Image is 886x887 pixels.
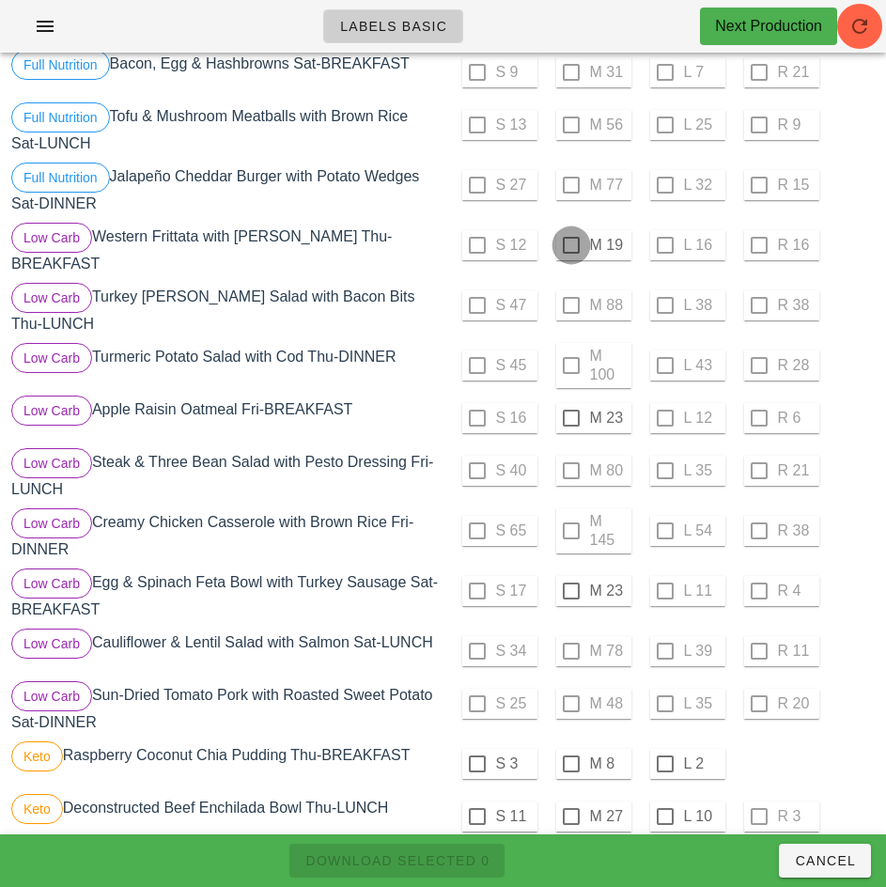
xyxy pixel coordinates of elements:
[8,159,443,219] div: Jalapeño Cheddar Burger with Potato Wedges Sat-DINNER
[8,565,443,625] div: Egg & Spinach Feta Bowl with Turkey Sausage Sat-BREAKFAST
[23,509,80,537] span: Low Carb
[8,677,443,738] div: Sun-Dried Tomato Pork with Roasted Sweet Potato Sat-DINNER
[8,279,443,339] div: Turkey [PERSON_NAME] Salad with Bacon Bits Thu-LUNCH
[496,755,534,773] label: S 3
[794,853,856,868] span: Cancel
[8,625,443,677] div: Cauliflower & Lentil Salad with Salmon Sat-LUNCH
[8,46,443,99] div: Bacon, Egg & Hashbrowns Sat-BREAKFAST
[23,682,80,710] span: Low Carb
[8,738,443,790] div: Raspberry Coconut Chia Pudding Thu-BREAKFAST
[23,569,80,598] span: Low Carb
[8,219,443,279] div: Western Frittata with [PERSON_NAME] Thu-BREAKFAST
[779,844,871,878] button: Cancel
[23,397,80,425] span: Low Carb
[23,742,51,770] span: Keto
[8,790,443,843] div: Deconstructed Beef Enchilada Bowl Thu-LUNCH
[23,103,98,132] span: Full Nutrition
[590,236,628,255] label: M 19
[590,807,628,826] label: M 27
[23,51,98,79] span: Full Nutrition
[23,449,80,477] span: Low Carb
[23,163,98,192] span: Full Nutrition
[23,344,80,372] span: Low Carb
[8,339,443,392] div: Turmeric Potato Salad with Cod Thu-DINNER
[590,409,628,428] label: M 23
[323,9,463,43] a: Labels Basic
[23,224,80,252] span: Low Carb
[8,505,443,565] div: Creamy Chicken Casserole with Brown Rice Fri-DINNER
[8,392,443,444] div: Apple Raisin Oatmeal Fri-BREAKFAST
[590,755,628,773] label: M 8
[684,807,722,826] label: L 10
[684,755,722,773] label: L 2
[23,630,80,658] span: Low Carb
[8,99,443,159] div: Tofu & Mushroom Meatballs with Brown Rice Sat-LUNCH
[715,15,822,38] div: Next Production
[339,19,447,34] span: Labels Basic
[590,582,628,600] label: M 23
[23,795,51,823] span: Keto
[8,444,443,505] div: Steak & Three Bean Salad with Pesto Dressing Fri-LUNCH
[23,284,80,312] span: Low Carb
[496,807,534,826] label: S 11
